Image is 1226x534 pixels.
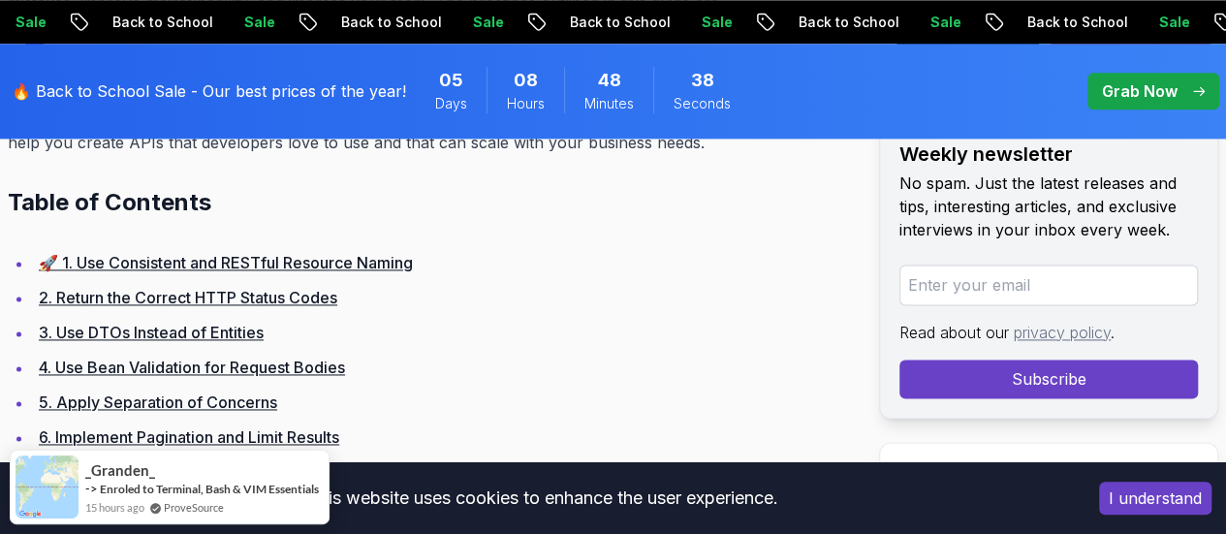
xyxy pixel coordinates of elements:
a: Enroled to Terminal, Bash & VIM Essentials [100,482,319,496]
p: Back to School [1011,13,1143,32]
span: 38 Seconds [691,67,714,94]
span: 8 Hours [514,67,538,94]
span: Days [435,94,467,113]
span: _Granden_ [85,462,155,479]
h2: Table of Contents [8,187,734,218]
span: 5 Days [439,67,463,94]
span: 15 hours ago [85,499,144,516]
input: Enter your email [899,265,1198,305]
p: Back to School [96,13,228,32]
p: Back to School [325,13,456,32]
a: 3. Use DTOs Instead of Entities [39,323,264,342]
span: 48 Minutes [598,67,621,94]
p: Grab Now [1102,79,1178,103]
p: 🔥 Back to School Sale - Our best prices of the year! [12,79,406,103]
a: 2. Return the Correct HTTP Status Codes [39,288,337,307]
p: Sale [685,13,747,32]
button: Subscribe [899,360,1198,398]
a: 5. Apply Separation of Concerns [39,393,277,412]
a: 6. Implement Pagination and Limit Results [39,427,339,447]
a: ProveSource [164,499,224,516]
a: privacy policy [1014,323,1111,342]
p: Back to School [782,13,914,32]
p: No spam. Just the latest releases and tips, interesting articles, and exclusive interviews in you... [899,172,1198,241]
span: -> [85,481,98,496]
span: Minutes [584,94,634,113]
img: provesource social proof notification image [16,455,79,518]
p: Sale [1143,13,1205,32]
p: Back to School [553,13,685,32]
a: 4. Use Bean Validation for Request Bodies [39,358,345,377]
div: This website uses cookies to enhance the user experience. [15,477,1070,519]
button: Accept cookies [1099,482,1211,515]
span: Hours [507,94,545,113]
p: Sale [228,13,290,32]
p: Sale [456,13,519,32]
span: Seconds [674,94,731,113]
p: Sale [914,13,976,32]
a: 🚀 1. Use Consistent and RESTful Resource Naming [39,253,413,272]
h2: Weekly newsletter [899,141,1198,168]
p: Read about our . [899,321,1198,344]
